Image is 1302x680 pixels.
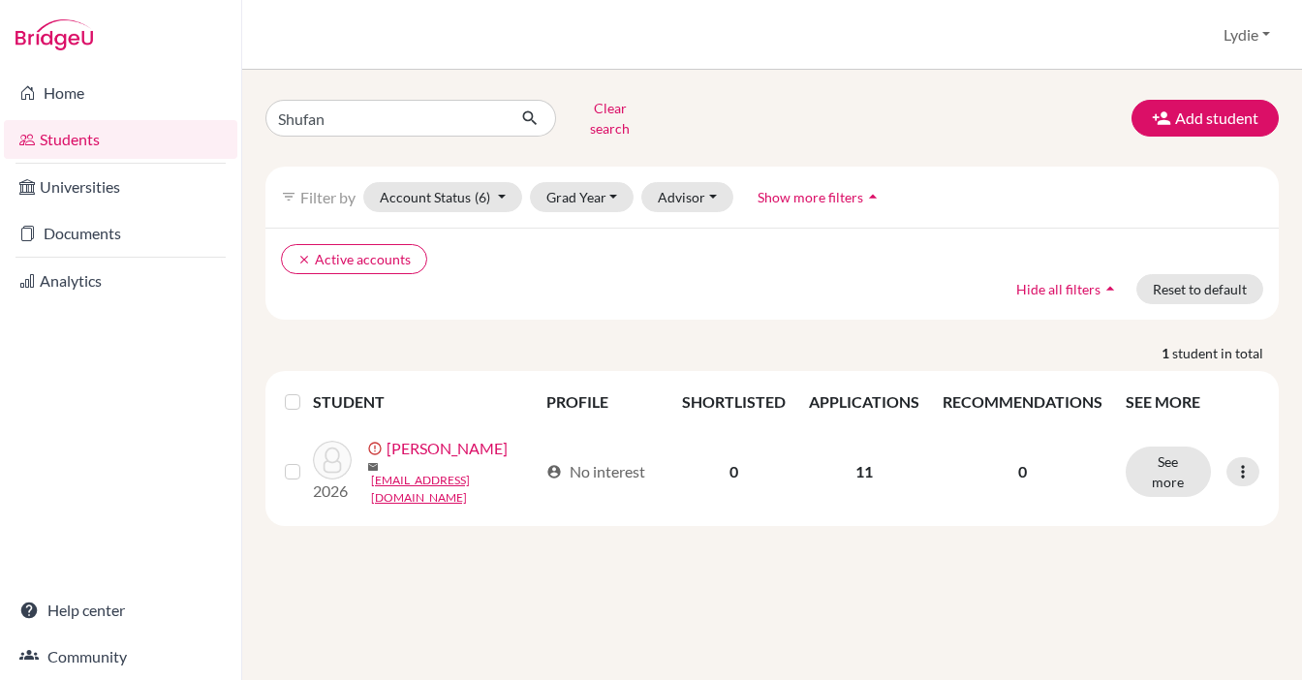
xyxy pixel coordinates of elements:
[363,182,522,212] button: Account Status(6)
[943,460,1102,483] p: 0
[4,168,237,206] a: Universities
[4,214,237,253] a: Documents
[1100,279,1120,298] i: arrow_drop_up
[475,189,490,205] span: (6)
[367,461,379,473] span: mail
[367,441,387,456] span: error_outline
[546,460,645,483] div: No interest
[758,189,863,205] span: Show more filters
[4,591,237,630] a: Help center
[4,74,237,112] a: Home
[281,189,296,204] i: filter_list
[387,437,508,460] a: [PERSON_NAME]
[1136,274,1263,304] button: Reset to default
[4,120,237,159] a: Students
[797,425,931,518] td: 11
[313,441,352,479] img: Shao, Shufan
[300,188,356,206] span: Filter by
[15,19,93,50] img: Bridge-U
[1215,16,1279,53] button: Lydie
[931,379,1114,425] th: RECOMMENDATIONS
[797,379,931,425] th: APPLICATIONS
[530,182,635,212] button: Grad Year
[556,93,664,143] button: Clear search
[1162,343,1172,363] strong: 1
[741,182,899,212] button: Show more filtersarrow_drop_up
[371,472,538,507] a: [EMAIL_ADDRESS][DOMAIN_NAME]
[535,379,670,425] th: PROFILE
[265,100,506,137] input: Find student by name...
[4,262,237,300] a: Analytics
[281,244,427,274] button: clearActive accounts
[4,637,237,676] a: Community
[863,187,883,206] i: arrow_drop_up
[1126,447,1211,497] button: See more
[1172,343,1279,363] span: student in total
[297,253,311,266] i: clear
[670,425,797,518] td: 0
[670,379,797,425] th: SHORTLISTED
[641,182,733,212] button: Advisor
[546,464,562,479] span: account_circle
[1114,379,1271,425] th: SEE MORE
[313,479,352,503] p: 2026
[1016,281,1100,297] span: Hide all filters
[1131,100,1279,137] button: Add student
[1000,274,1136,304] button: Hide all filtersarrow_drop_up
[313,379,535,425] th: STUDENT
